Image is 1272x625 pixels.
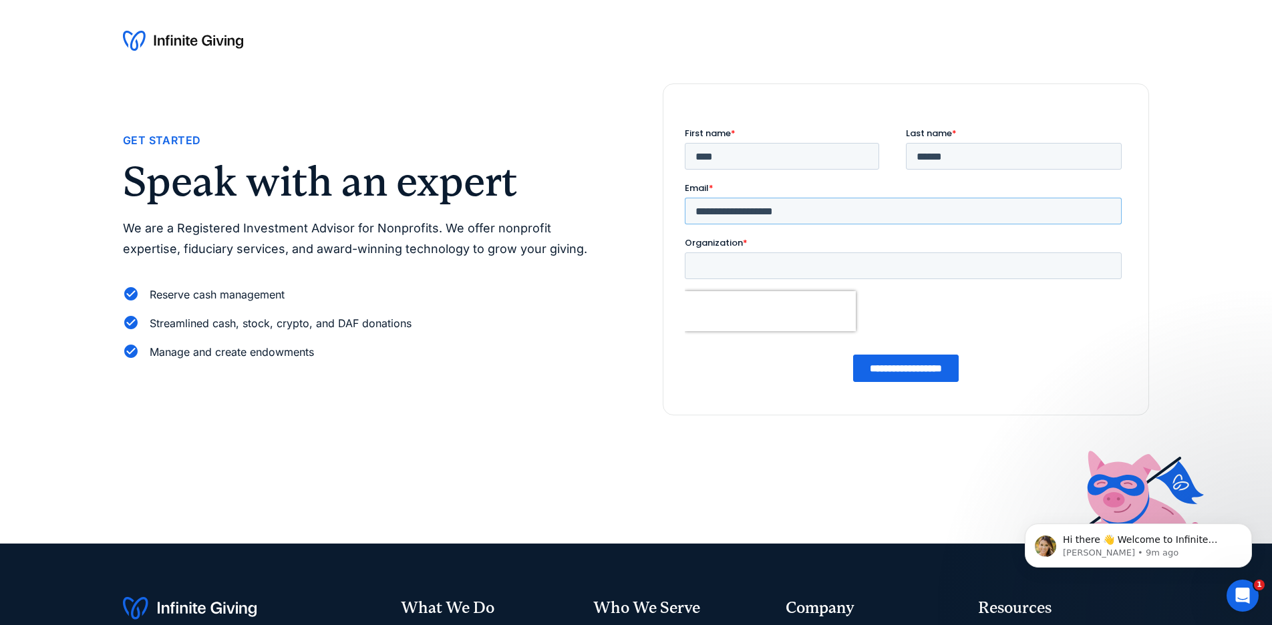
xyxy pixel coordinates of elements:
[150,286,285,304] div: Reserve cash management
[150,343,314,361] div: Manage and create endowments
[1227,580,1259,612] iframe: Intercom live chat
[123,132,200,150] div: Get Started
[150,315,412,333] div: Streamlined cash, stock, crypto, and DAF donations
[401,597,572,620] div: What We Do
[685,127,1127,393] iframe: Form 0
[1005,495,1272,589] iframe: Intercom notifications message
[786,597,957,620] div: Company
[123,218,609,259] p: We are a Registered Investment Advisor for Nonprofits. We offer nonprofit expertise, fiduciary se...
[978,597,1149,620] div: Resources
[123,161,609,202] h2: Speak with an expert
[593,597,764,620] div: Who We Serve
[1254,580,1265,590] span: 1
